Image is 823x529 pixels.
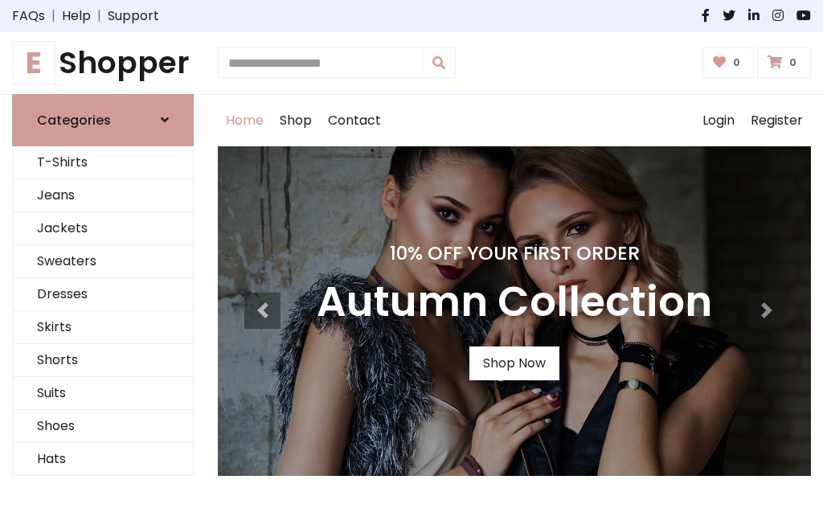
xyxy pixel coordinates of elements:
a: Contact [320,95,389,146]
a: FAQs [12,6,45,26]
a: Skirts [13,311,193,344]
a: Suits [13,377,193,410]
a: Sweaters [13,245,193,278]
a: Jeans [13,179,193,212]
a: Support [108,6,159,26]
a: Hats [13,443,193,476]
a: Jackets [13,212,193,245]
a: Dresses [13,278,193,311]
span: E [12,41,55,84]
span: | [45,6,62,26]
a: Shorts [13,344,193,377]
a: 0 [702,47,755,78]
h4: 10% Off Your First Order [317,242,712,264]
a: Shoes [13,410,193,443]
span: 0 [785,55,800,70]
a: Categories [12,94,194,146]
a: Help [62,6,91,26]
a: Shop Now [469,347,559,380]
a: Shop [272,95,320,146]
a: Register [743,95,811,146]
h1: Shopper [12,45,194,81]
a: Login [694,95,743,146]
a: T-Shirts [13,146,193,179]
span: 0 [729,55,744,70]
a: Home [218,95,272,146]
a: EShopper [12,45,194,81]
span: | [91,6,108,26]
a: 0 [757,47,811,78]
h3: Autumn Collection [317,277,712,327]
h6: Categories [37,113,111,128]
